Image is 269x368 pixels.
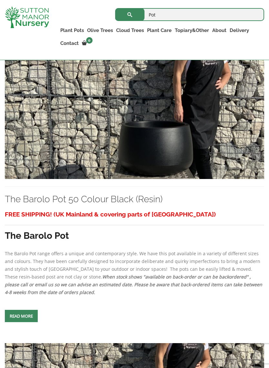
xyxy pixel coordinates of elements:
input: Search... [115,8,264,21]
a: Delivery [228,26,251,35]
a: Cloud Trees [115,26,145,35]
a: Topiary&Other [173,26,211,35]
img: The Barolo Pot 50 Colour Black (Resin) - F87C67D2 57E0 4D4E ADA0 539E3E5B75A8 [5,54,264,179]
img: logo [5,6,49,28]
a: The Barolo Pot 50 Colour Black (Resin) [5,113,264,119]
a: About [211,26,228,35]
strong: The Barolo Pot [5,230,69,241]
a: Read more [5,310,38,322]
div: The Barolo Pot range offers a unique and contemporary style. We have this pot available in a vari... [5,208,264,296]
a: 0 [80,39,95,48]
em: When stock shows "available on back-order or can be backordered" , please call or email us so we ... [5,274,262,295]
a: Plant Care [145,26,173,35]
a: Olive Trees [85,26,115,35]
a: The Barolo Pot 50 Colour Black (Resin) [5,194,163,205]
a: Plant Pots [59,26,85,35]
h3: FREE SHIPPING! (UK Mainland & covering parts of [GEOGRAPHIC_DATA]) [5,208,264,220]
a: Contact [59,39,80,48]
span: 0 [86,37,93,44]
